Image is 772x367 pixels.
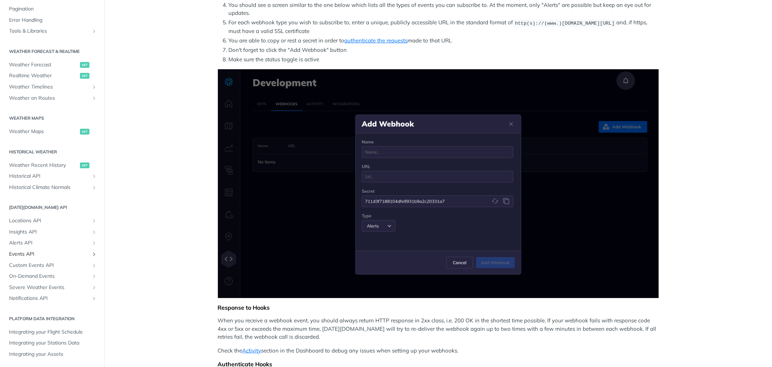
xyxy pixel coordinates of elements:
a: Weather Forecastget [5,59,99,70]
p: When you receive a webhook event, you should always return HTTP response in 2xx class, i.e. 200 O... [218,317,659,341]
a: Notifications APIShow subpages for Notifications API [5,293,99,304]
li: Don't forget to click the "Add Webhook" button [229,46,659,54]
p: Check the section in the Dashboard to debug any issues when setting up your webhooks. [218,347,659,355]
a: Weather TimelinesShow subpages for Weather Timelines [5,82,99,92]
a: Weather Mapsget [5,126,99,137]
button: Show subpages for Custom Events API [91,263,97,268]
span: Pagination [9,5,97,13]
button: Show subpages for Historical API [91,173,97,179]
button: Show subpages for Severe Weather Events [91,285,97,290]
span: Events API [9,251,89,258]
span: Weather on Routes [9,95,89,102]
button: Show subpages for Events API [91,251,97,257]
span: Tools & Libraries [9,28,89,35]
a: Integrating your Flight Schedule [5,327,99,338]
a: Historical Climate NormalsShow subpages for Historical Climate Normals [5,182,99,193]
span: Custom Events API [9,262,89,269]
span: Integrating your Stations Data [9,339,97,347]
button: Show subpages for Locations API [91,218,97,224]
a: Pagination [5,4,99,15]
span: Notifications API [9,295,89,302]
button: Show subpages for Weather on Routes [91,95,97,101]
button: Show subpages for On-Demand Events [91,273,97,279]
li: For each webhook type you wish to subscribe to, enter a unique, publicly accessible URL in the st... [229,18,659,35]
span: Integrating your Flight Schedule [9,329,97,336]
span: Expand image [218,69,659,298]
button: Show subpages for Insights API [91,229,97,235]
a: Events APIShow subpages for Events API [5,249,99,260]
button: Show subpages for Historical Climate Normals [91,185,97,190]
a: Severe Weather EventsShow subpages for Severe Weather Events [5,282,99,293]
span: get [80,162,89,168]
span: Historical Climate Normals [9,184,89,191]
a: Tools & LibrariesShow subpages for Tools & Libraries [5,26,99,37]
li: You should see a screen similar to the one below which lists all the types of events you can subs... [229,1,659,17]
span: Weather Recent History [9,162,78,169]
a: Realtime Weatherget [5,70,99,81]
a: Integrating your Assets [5,349,99,360]
span: http(s)://(www.)[DOMAIN_NAME][URL] [515,20,615,26]
button: Show subpages for Tools & Libraries [91,28,97,34]
span: Weather Forecast [9,61,78,69]
a: Weather Recent Historyget [5,160,99,171]
span: Realtime Weather [9,72,78,79]
span: Weather Timelines [9,83,89,91]
a: Weather on RoutesShow subpages for Weather on Routes [5,93,99,104]
a: authenticate the requests [345,37,408,44]
button: Show subpages for Alerts API [91,240,97,246]
h2: [DATE][DOMAIN_NAME] API [5,204,99,211]
a: Activity [242,347,261,354]
a: On-Demand EventsShow subpages for On-Demand Events [5,271,99,282]
h2: Weather Maps [5,115,99,121]
img: Screen Shot 2021-03-31 at 11.39.27.png [218,69,659,298]
span: Insights API [9,228,89,236]
a: Alerts APIShow subpages for Alerts API [5,238,99,248]
span: Integrating your Assets [9,351,97,358]
li: You are able to copy or rest a secret in order to made to that URL [229,37,659,45]
span: Severe Weather Events [9,284,89,291]
span: Locations API [9,217,89,224]
span: On-Demand Events [9,273,89,280]
a: Historical APIShow subpages for Historical API [5,171,99,182]
button: Show subpages for Weather Timelines [91,84,97,90]
h2: Historical Weather [5,149,99,155]
span: get [80,129,89,135]
span: Weather Maps [9,128,78,135]
div: Response to Hooks [218,304,659,311]
span: get [80,62,89,68]
span: Error Handling [9,17,97,24]
span: Historical API [9,173,89,180]
h2: Platform DATA integration [5,316,99,322]
button: Show subpages for Notifications API [91,296,97,301]
a: Error Handling [5,15,99,26]
a: Custom Events APIShow subpages for Custom Events API [5,260,99,271]
span: Alerts API [9,239,89,247]
li: Make sure the status toggle is active [229,55,659,64]
span: get [80,73,89,79]
a: Insights APIShow subpages for Insights API [5,227,99,238]
a: Integrating your Stations Data [5,338,99,349]
h2: Weather Forecast & realtime [5,48,99,55]
a: Locations APIShow subpages for Locations API [5,215,99,226]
